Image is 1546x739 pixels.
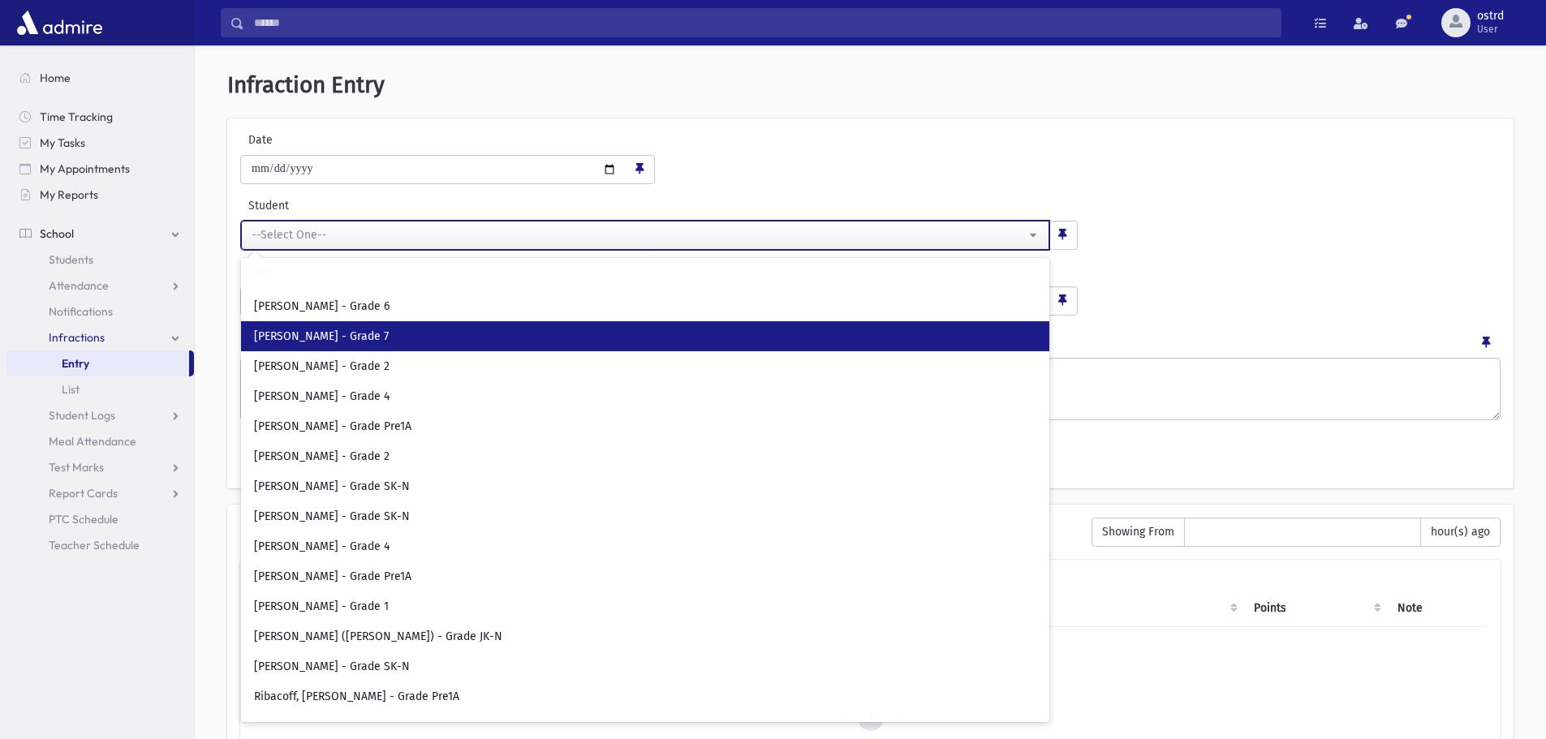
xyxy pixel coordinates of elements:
span: Infractions [49,330,105,345]
span: [PERSON_NAME] - Grade 1 [254,599,389,615]
span: ostrd [1477,10,1504,23]
img: AdmirePro [13,6,106,39]
span: User [1477,23,1504,36]
label: Type [240,263,659,280]
span: School [40,226,74,241]
span: [PERSON_NAME] - Grade Pre1A [254,569,411,585]
span: My Tasks [40,135,85,150]
a: Student Logs [6,402,194,428]
span: [PERSON_NAME] - Grade 4 [254,539,390,555]
a: Test Marks [6,454,194,480]
label: Date [240,131,378,148]
label: Student [240,197,799,214]
span: [PERSON_NAME] - Grade 7 [254,329,389,345]
span: [PERSON_NAME] - Grade 4 [254,389,390,405]
h6: Recently Entered [240,518,1075,533]
span: Notifications [49,304,113,319]
a: Meal Attendance [6,428,194,454]
span: [PERSON_NAME] - Grade 2 [254,449,390,465]
span: hour(s) ago [1420,518,1501,547]
span: Time Tracking [40,110,113,124]
a: School [6,221,194,247]
span: Ribacoff, [PERSON_NAME] - Grade Pre1A [254,689,459,705]
a: Teacher Schedule [6,532,194,558]
a: My Appointments [6,156,194,182]
th: Points: activate to sort column ascending [1244,590,1388,627]
div: --Select One-- [252,226,1026,243]
input: Search [248,268,1043,294]
a: PTC Schedule [6,506,194,532]
a: My Tasks [6,130,194,156]
span: Meal Attendance [49,434,136,449]
span: Home [40,71,71,85]
input: Search [244,8,1281,37]
a: Home [6,65,194,91]
span: [PERSON_NAME] - Grade SK-N [254,509,410,525]
span: My Reports [40,187,98,202]
span: Student Logs [49,408,115,423]
span: [PERSON_NAME] - Grade SK-N [254,659,410,675]
span: Showing From [1092,518,1185,547]
span: Attendance [49,278,109,293]
a: Students [6,247,194,273]
span: [PERSON_NAME] ([PERSON_NAME]) - Grade JK-N [254,629,502,645]
span: Infraction Entry [227,71,385,98]
span: Teacher Schedule [49,538,140,552]
a: Infractions [6,324,194,350]
span: Report Cards [49,486,118,501]
span: Test Marks [49,460,104,475]
span: [PERSON_NAME] - Grade Pre1A [254,419,411,435]
span: PTC Schedule [49,512,118,526]
a: List [6,376,194,402]
label: Note [240,329,265,351]
span: [PERSON_NAME] - Grade SK-N [254,479,410,495]
span: [PERSON_NAME] - Grade 2 [254,359,390,375]
a: Attendance [6,273,194,299]
span: My Appointments [40,161,130,176]
button: --Select One-- [241,221,1049,250]
span: [PERSON_NAME] - Grade 6 [254,299,390,315]
a: My Reports [6,182,194,208]
a: Notifications [6,299,194,324]
span: Students [49,252,93,267]
a: Report Cards [6,480,194,506]
span: List [62,382,80,397]
a: Entry [6,350,189,376]
a: Time Tracking [6,104,194,130]
span: Entry [62,356,89,371]
th: Note [1388,590,1488,627]
td: LK Late to Class - Excused [864,626,1244,670]
th: Type: activate to sort column ascending [864,590,1244,627]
